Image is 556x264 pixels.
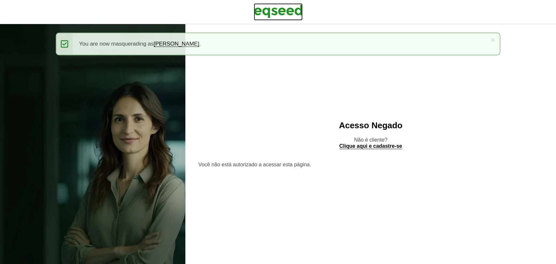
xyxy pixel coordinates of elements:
[154,41,199,47] a: [PERSON_NAME]
[491,36,495,43] a: ×
[254,3,303,20] img: EqSeed Logo
[56,33,501,55] div: You are now masquerading as .
[339,144,402,149] a: Clique aqui e cadastre-se
[198,137,543,149] p: Não é cliente?
[198,162,543,167] section: Você não está autorizado a acessar esta página.
[198,121,543,130] h2: Acesso Negado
